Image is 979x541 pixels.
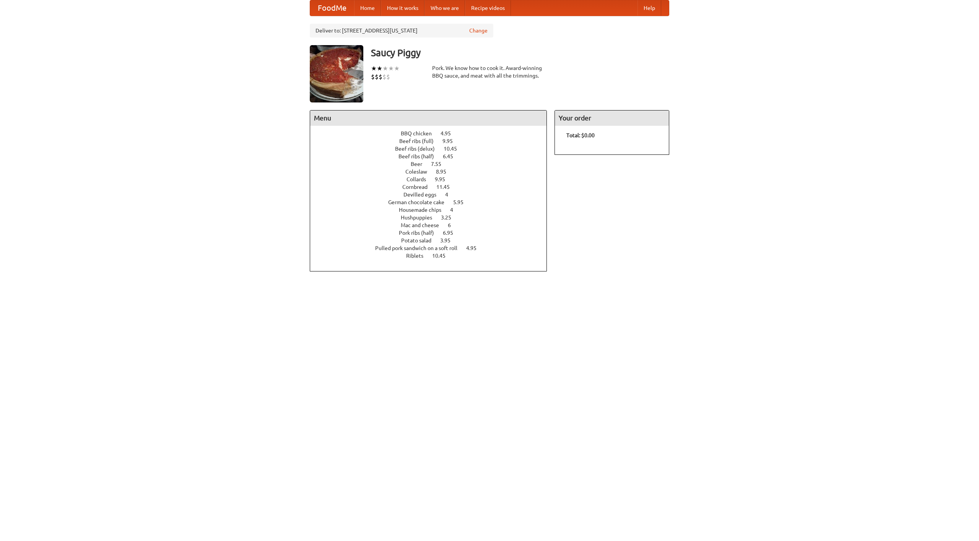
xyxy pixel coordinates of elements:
li: ★ [394,64,400,73]
b: Total: $0.00 [566,132,595,138]
a: Beef ribs (full) 9.95 [399,138,467,144]
span: 3.95 [440,237,458,244]
span: 11.45 [436,184,457,190]
a: Pork ribs (half) 6.95 [399,230,467,236]
li: $ [371,73,375,81]
span: 4 [450,207,461,213]
span: Mac and cheese [401,222,447,228]
span: Hushpuppies [401,214,440,221]
a: FoodMe [310,0,354,16]
li: $ [375,73,379,81]
span: Beef ribs (full) [399,138,441,144]
span: 3.25 [441,214,459,221]
a: Recipe videos [465,0,511,16]
span: 8.95 [436,169,454,175]
a: Beer 7.55 [411,161,455,167]
span: Cornbread [402,184,435,190]
span: 7.55 [431,161,449,167]
a: Housemade chips 4 [399,207,467,213]
h3: Saucy Piggy [371,45,669,60]
span: Housemade chips [399,207,449,213]
h4: Menu [310,110,546,126]
span: 6 [448,222,459,228]
span: Pulled pork sandwich on a soft roll [375,245,465,251]
span: 6.95 [443,230,461,236]
a: Collards 9.95 [407,176,459,182]
a: Mac and cheese 6 [401,222,465,228]
a: Beef ribs (delux) 10.45 [395,146,471,152]
span: German chocolate cake [388,199,452,205]
li: ★ [377,64,382,73]
span: Beef ribs (delux) [395,146,442,152]
span: 6.45 [443,153,461,159]
span: 4.95 [441,130,459,136]
li: ★ [371,64,377,73]
a: Coleslaw 8.95 [405,169,460,175]
span: 10.45 [432,253,453,259]
a: Change [469,27,488,34]
span: Beef ribs (half) [398,153,442,159]
a: BBQ chicken 4.95 [401,130,465,136]
span: 4 [445,192,456,198]
span: Beer [411,161,430,167]
span: 10.45 [444,146,465,152]
a: Riblets 10.45 [406,253,460,259]
a: Who we are [424,0,465,16]
span: 9.95 [442,138,460,144]
a: How it works [381,0,424,16]
a: Beef ribs (half) 6.45 [398,153,467,159]
a: Help [637,0,661,16]
a: Hushpuppies 3.25 [401,214,465,221]
span: Coleslaw [405,169,435,175]
img: angular.jpg [310,45,363,102]
a: Devilled eggs 4 [403,192,462,198]
span: 9.95 [435,176,453,182]
span: BBQ chicken [401,130,439,136]
a: Potato salad 3.95 [401,237,465,244]
div: Pork. We know how to cook it. Award-winning BBQ sauce, and meat with all the trimmings. [432,64,547,80]
span: Devilled eggs [403,192,444,198]
li: ★ [382,64,388,73]
li: $ [379,73,382,81]
a: Cornbread 11.45 [402,184,464,190]
span: 5.95 [453,199,471,205]
a: Pulled pork sandwich on a soft roll 4.95 [375,245,491,251]
li: $ [382,73,386,81]
span: Riblets [406,253,431,259]
span: Pork ribs (half) [399,230,442,236]
span: Collards [407,176,434,182]
h4: Your order [555,110,669,126]
a: German chocolate cake 5.95 [388,199,478,205]
a: Home [354,0,381,16]
div: Deliver to: [STREET_ADDRESS][US_STATE] [310,24,493,37]
span: 4.95 [466,245,484,251]
li: ★ [388,64,394,73]
span: Potato salad [401,237,439,244]
li: $ [386,73,390,81]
